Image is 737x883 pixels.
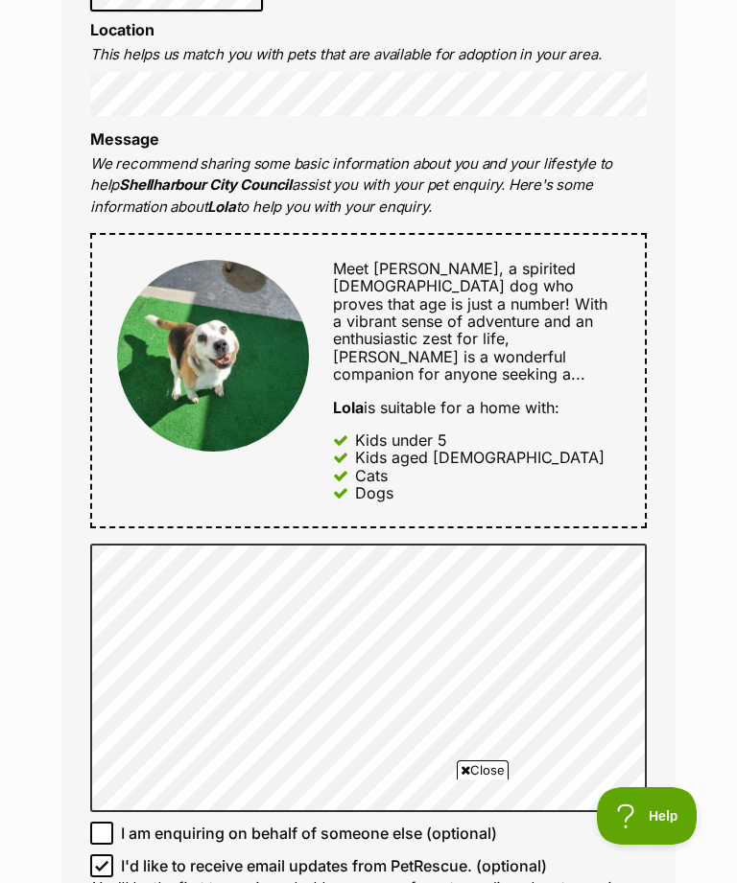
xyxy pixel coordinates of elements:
[333,398,364,417] strong: Lola
[355,431,447,449] div: Kids under 5
[90,44,647,66] p: This helps us match you with pets that are available for adoption in your area.
[355,449,605,466] div: Kids aged [DEMOGRAPHIC_DATA]
[333,399,620,416] div: is suitable for a home with:
[355,484,393,501] div: Dogs
[90,129,159,149] label: Message
[597,787,699,845] iframe: Help Scout Beacon - Open
[355,467,388,484] div: Cats
[19,787,718,873] iframe: Advertisement
[117,260,309,452] img: Lola
[333,259,607,383] span: Meet [PERSON_NAME], a spirited [DEMOGRAPHIC_DATA] dog who proves that age is just a number! With ...
[457,760,509,779] span: Close
[90,153,647,219] p: We recommend sharing some basic information about you and your lifestyle to help assist you with ...
[90,20,155,39] label: Location
[207,198,235,216] strong: Lola
[119,175,292,194] strong: Shellharbour City Council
